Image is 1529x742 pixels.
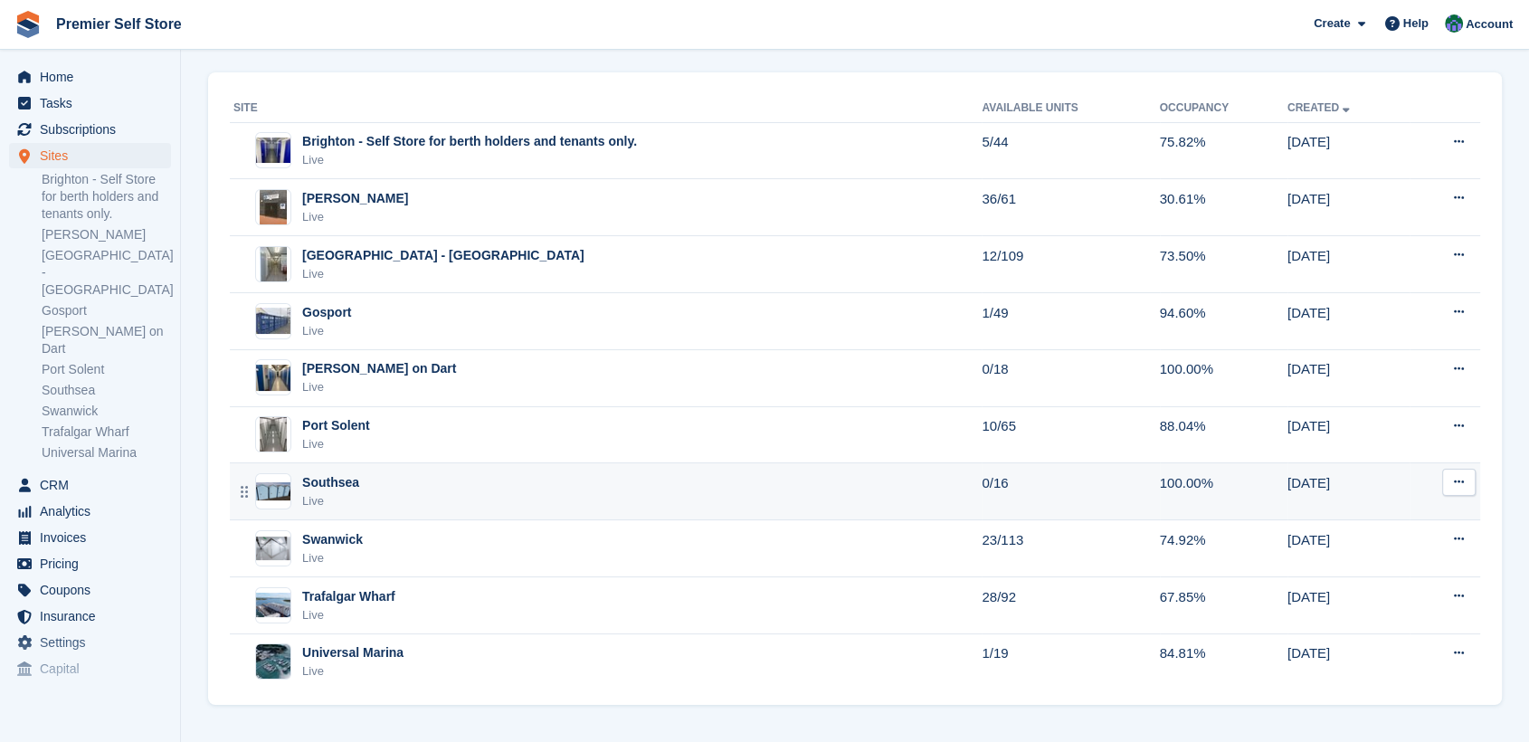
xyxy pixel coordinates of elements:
[40,551,148,576] span: Pricing
[302,322,351,340] div: Live
[302,473,359,492] div: Southsea
[1287,101,1353,114] a: Created
[302,662,404,680] div: Live
[1160,406,1287,463] td: 88.04%
[302,246,584,265] div: [GEOGRAPHIC_DATA] - [GEOGRAPHIC_DATA]
[9,64,171,90] a: menu
[1287,122,1410,179] td: [DATE]
[1287,293,1410,350] td: [DATE]
[1160,122,1287,179] td: 75.82%
[42,444,171,461] a: Universal Marina
[1160,236,1287,293] td: 73.50%
[9,90,171,116] a: menu
[302,303,351,322] div: Gosport
[42,226,171,243] a: [PERSON_NAME]
[302,359,456,378] div: [PERSON_NAME] on Dart
[9,472,171,498] a: menu
[982,236,1159,293] td: 12/109
[42,323,171,357] a: [PERSON_NAME] on Dart
[42,382,171,399] a: Southsea
[982,293,1159,350] td: 1/49
[40,143,148,168] span: Sites
[230,94,982,123] th: Site
[42,403,171,420] a: Swanwick
[302,416,370,435] div: Port Solent
[40,472,148,498] span: CRM
[1287,349,1410,406] td: [DATE]
[9,604,171,629] a: menu
[1314,14,1350,33] span: Create
[982,94,1159,123] th: Available Units
[302,265,584,283] div: Live
[9,117,171,142] a: menu
[14,11,42,38] img: stora-icon-8386f47178a22dfd0bd8f6a31ec36ba5ce8667c1dd55bd0f319d3a0aa187defe.svg
[1287,633,1410,690] td: [DATE]
[1160,293,1287,350] td: 94.60%
[9,656,171,681] a: menu
[302,151,637,169] div: Live
[1160,349,1287,406] td: 100.00%
[256,138,290,164] img: Image of Brighton - Self Store for berth holders and tenants only. site
[260,246,287,282] img: Image of Eastbourne - Sovereign Harbour site
[40,117,148,142] span: Subscriptions
[42,247,171,299] a: [GEOGRAPHIC_DATA] - [GEOGRAPHIC_DATA]
[982,406,1159,463] td: 10/65
[42,361,171,378] a: Port Solent
[42,423,171,441] a: Trafalgar Wharf
[302,435,370,453] div: Live
[40,525,148,550] span: Invoices
[302,530,363,549] div: Swanwick
[1160,179,1287,236] td: 30.61%
[1466,15,1513,33] span: Account
[260,189,287,225] img: Image of Chichester Marina site
[256,308,290,334] img: Image of Gosport site
[982,122,1159,179] td: 5/44
[40,577,148,603] span: Coupons
[1160,94,1287,123] th: Occupancy
[982,577,1159,634] td: 28/92
[982,633,1159,690] td: 1/19
[1287,406,1410,463] td: [DATE]
[9,143,171,168] a: menu
[302,606,395,624] div: Live
[256,365,290,391] img: Image of Noss on Dart site
[256,593,290,617] img: Image of Trafalgar Wharf site
[302,189,408,208] div: [PERSON_NAME]
[1403,14,1429,33] span: Help
[1160,520,1287,577] td: 74.92%
[9,499,171,524] a: menu
[42,171,171,223] a: Brighton - Self Store for berth holders and tenants only.
[302,549,363,567] div: Live
[42,302,171,319] a: Gosport
[302,378,456,396] div: Live
[40,499,148,524] span: Analytics
[9,551,171,576] a: menu
[302,492,359,510] div: Live
[256,482,290,501] img: Image of Southsea site
[40,64,148,90] span: Home
[40,90,148,116] span: Tasks
[16,697,180,715] span: Storefront
[9,577,171,603] a: menu
[982,179,1159,236] td: 36/61
[9,525,171,550] a: menu
[1287,577,1410,634] td: [DATE]
[302,132,637,151] div: Brighton - Self Store for berth holders and tenants only.
[302,587,395,606] div: Trafalgar Wharf
[40,604,148,629] span: Insurance
[40,656,148,681] span: Capital
[9,630,171,655] a: menu
[302,643,404,662] div: Universal Marina
[982,520,1159,577] td: 23/113
[1287,520,1410,577] td: [DATE]
[1287,236,1410,293] td: [DATE]
[1287,179,1410,236] td: [DATE]
[982,463,1159,520] td: 0/16
[302,208,408,226] div: Live
[1287,463,1410,520] td: [DATE]
[260,416,287,452] img: Image of Port Solent site
[256,537,290,560] img: Image of Swanwick site
[40,630,148,655] span: Settings
[1160,633,1287,690] td: 84.81%
[1160,577,1287,634] td: 67.85%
